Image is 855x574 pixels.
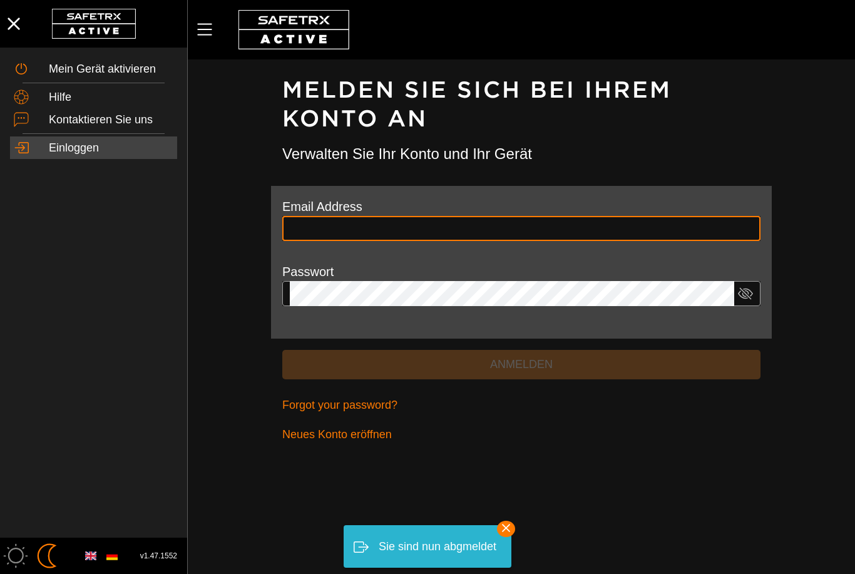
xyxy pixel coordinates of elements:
[282,420,760,449] a: Neues Konto eröffnen
[133,546,185,566] button: v1.47.1552
[34,543,59,568] img: ModeDark.svg
[3,543,28,568] img: ModeLight.svg
[282,396,397,415] span: Forgot your password?
[282,391,760,420] a: Forgot your password?
[49,91,173,105] div: Hilfe
[85,550,96,561] img: en.svg
[101,545,123,566] button: German
[49,63,173,76] div: Mein Gerät aktivieren
[14,90,29,105] img: Help.svg
[282,265,334,279] label: Passwort
[282,350,760,379] button: Anmelden
[282,200,362,213] label: Email Address
[379,535,496,559] div: Sie sind nun abgmeldet
[282,76,760,133] h1: Melden Sie sich bei Ihrem Konto an
[49,141,173,155] div: Einloggen
[282,425,392,444] span: Neues Konto eröffnen
[194,16,225,43] button: MenÜ
[140,550,177,563] span: v1.47.1552
[49,113,173,127] div: Kontaktieren Sie uns
[292,355,750,374] span: Anmelden
[14,112,29,127] img: ContactUs.svg
[106,550,118,561] img: de.svg
[80,545,101,566] button: English
[282,143,760,165] h3: Verwalten Sie Ihr Konto und Ihr Gerät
